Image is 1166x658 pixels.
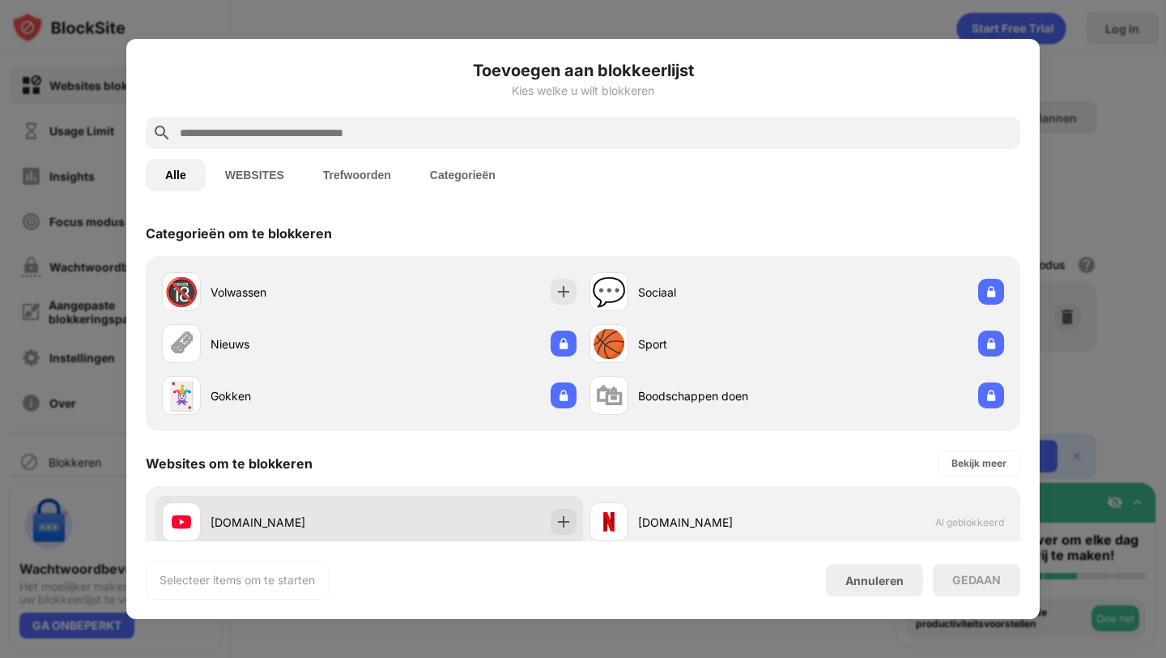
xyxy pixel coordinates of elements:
[935,516,1004,528] span: Al geblokkeerd
[211,387,369,404] div: Gokken
[638,387,797,404] div: Boodschappen doen
[152,123,172,143] img: search.svg
[211,284,369,301] div: Volwassen
[638,514,797,531] div: [DOMAIN_NAME]
[599,512,619,532] img: favicons
[595,379,623,412] div: 🛍
[164,276,198,309] div: 🔞
[168,327,195,361] div: 🗞
[164,379,198,412] div: 🃏
[211,514,369,531] div: [DOMAIN_NAME]
[845,574,904,587] div: Annuleren
[592,276,626,309] div: 💬
[592,327,626,361] div: 🏀
[146,159,206,191] button: Alle
[951,455,1006,472] div: Bekijk meer
[638,284,797,301] div: Sociaal
[146,225,332,241] div: Categorieën om te blokkeren
[952,574,1001,587] div: GEDAAN
[304,159,411,191] button: Trefwoorden
[146,58,1020,83] h6: Toevoegen aan blokkeerlijst
[206,159,304,191] button: WEBSITES
[411,159,515,191] button: Categorieën
[146,84,1020,97] div: Kies welke u wilt blokkeren
[160,572,315,588] div: Selecteer items om te starten
[638,335,797,352] div: Sport
[172,512,191,532] img: favicons
[146,455,313,472] div: Websites om te blokkeren
[211,335,369,352] div: Nieuws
